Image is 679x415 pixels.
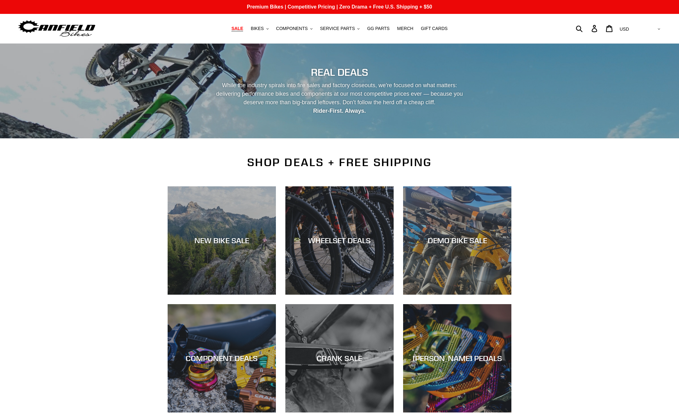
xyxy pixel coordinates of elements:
button: SERVICE PARTS [317,24,363,33]
div: CRANK SALE [285,354,394,363]
input: Search [579,21,595,35]
a: COMPONENT DEALS [168,304,276,412]
a: WHEELSET DEALS [285,186,394,295]
p: While the industry spirals into fire sales and factory closeouts, we’re focused on what matters: ... [211,81,469,115]
span: SALE [231,26,243,31]
h2: REAL DEALS [168,66,512,78]
span: MERCH [397,26,413,31]
span: GIFT CARDS [421,26,448,31]
button: COMPONENTS [273,24,316,33]
span: GG PARTS [367,26,390,31]
a: GG PARTS [364,24,393,33]
span: BIKES [251,26,264,31]
div: WHEELSET DEALS [285,236,394,245]
strong: Rider-First. Always. [313,108,366,114]
div: DEMO BIKE SALE [403,236,511,245]
span: COMPONENTS [276,26,308,31]
img: Canfield Bikes [17,19,96,39]
span: SERVICE PARTS [320,26,355,31]
div: NEW BIKE SALE [168,236,276,245]
div: [PERSON_NAME] PEDALS [403,354,511,363]
a: GIFT CARDS [418,24,451,33]
a: CRANK SALE [285,304,394,412]
a: SALE [228,24,246,33]
h2: SHOP DEALS + FREE SHIPPING [168,156,512,169]
div: COMPONENT DEALS [168,354,276,363]
a: DEMO BIKE SALE [403,186,511,295]
a: [PERSON_NAME] PEDALS [403,304,511,412]
a: NEW BIKE SALE [168,186,276,295]
button: BIKES [247,24,271,33]
a: MERCH [394,24,416,33]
